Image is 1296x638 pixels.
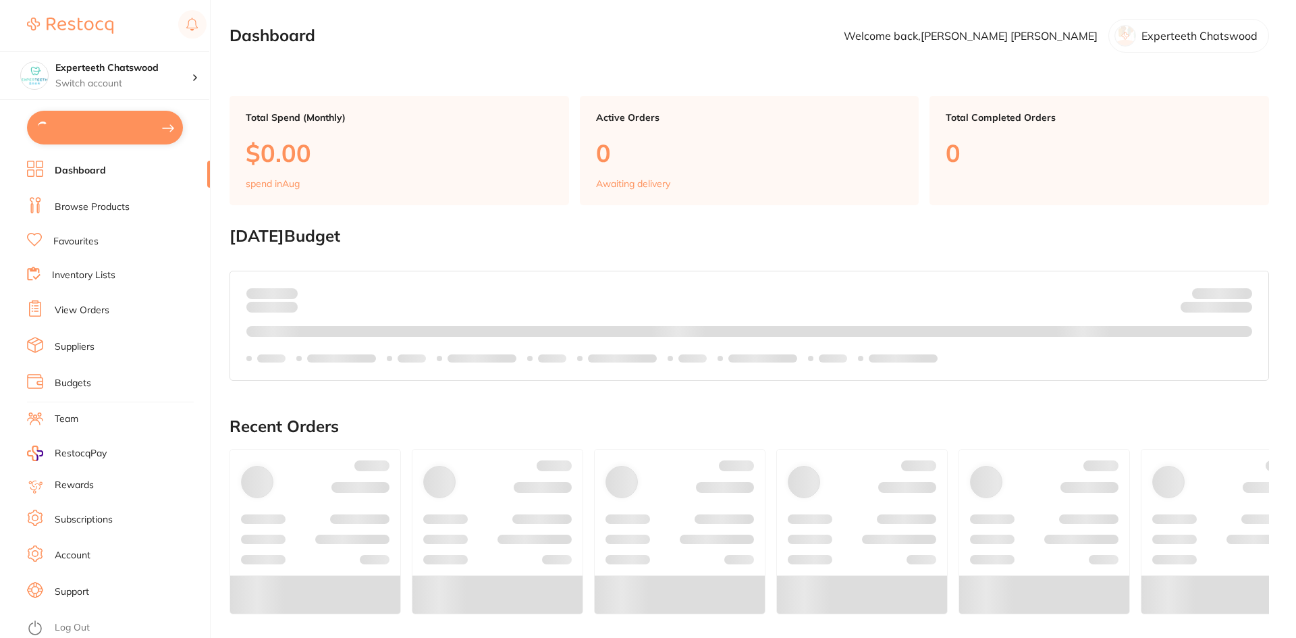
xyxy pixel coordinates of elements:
[230,417,1269,436] h2: Recent Orders
[596,112,903,123] p: Active Orders
[230,96,569,205] a: Total Spend (Monthly)$0.00spend inAug
[52,269,115,282] a: Inventory Lists
[1228,304,1252,316] strong: $0.00
[27,446,43,461] img: RestocqPay
[588,353,657,364] p: Labels extended
[55,513,113,527] a: Subscriptions
[55,61,192,75] h4: Experteeth Chatswood
[448,353,516,364] p: Labels extended
[246,112,553,123] p: Total Spend (Monthly)
[230,227,1269,246] h2: [DATE] Budget
[55,621,90,635] a: Log Out
[246,288,298,298] p: Spent:
[678,353,707,364] p: Labels
[246,178,300,189] p: spend in Aug
[929,96,1269,205] a: Total Completed Orders0
[869,353,938,364] p: Labels extended
[307,353,376,364] p: Labels extended
[27,10,113,41] a: Restocq Logo
[55,164,106,178] a: Dashboard
[55,201,130,214] a: Browse Products
[230,26,315,45] h2: Dashboard
[398,353,426,364] p: Labels
[257,353,286,364] p: Labels
[946,112,1253,123] p: Total Completed Orders
[55,304,109,317] a: View Orders
[819,353,847,364] p: Labels
[55,340,94,354] a: Suppliers
[27,446,107,461] a: RestocqPay
[246,299,298,315] p: month
[1226,287,1252,299] strong: $NaN
[55,377,91,390] a: Budgets
[596,139,903,167] p: 0
[1141,30,1258,42] p: Experteeth Chatswood
[55,585,89,599] a: Support
[55,413,78,426] a: Team
[1181,299,1252,315] p: Remaining:
[728,353,797,364] p: Labels extended
[55,479,94,492] a: Rewards
[55,447,107,460] span: RestocqPay
[580,96,919,205] a: Active Orders0Awaiting delivery
[844,30,1098,42] p: Welcome back, [PERSON_NAME] [PERSON_NAME]
[27,18,113,34] img: Restocq Logo
[55,549,90,562] a: Account
[246,139,553,167] p: $0.00
[538,353,566,364] p: Labels
[274,287,298,299] strong: $0.00
[946,139,1253,167] p: 0
[53,235,99,248] a: Favourites
[55,77,192,90] p: Switch account
[596,178,670,189] p: Awaiting delivery
[1192,288,1252,298] p: Budget:
[21,62,48,89] img: Experteeth Chatswood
